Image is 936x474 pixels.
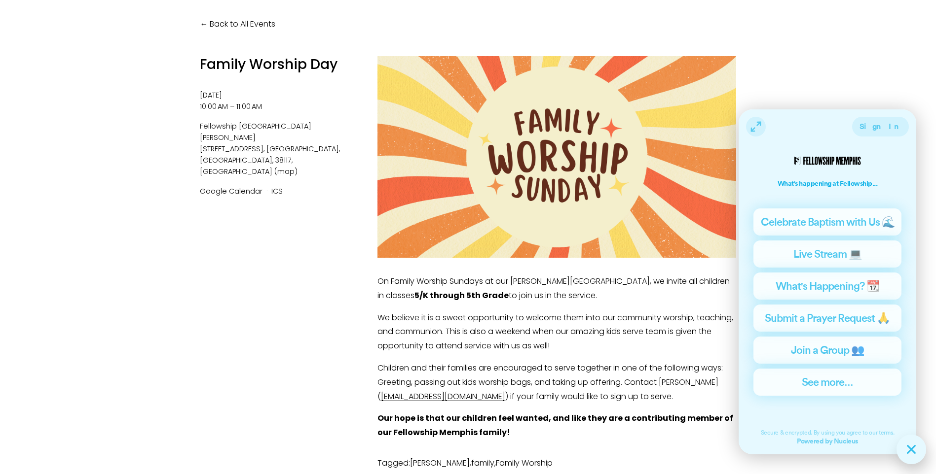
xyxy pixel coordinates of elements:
[15,99,163,126] button: Celebrate Baptism with Us 🌊
[200,167,272,176] span: [GEOGRAPHIC_DATA]
[200,121,361,143] span: Fellowship [GEOGRAPHIC_DATA][PERSON_NAME]
[15,131,163,158] button: Live Stream 💻
[377,274,736,303] p: On Family Worship Sundays at our [PERSON_NAME][GEOGRAPHIC_DATA], we invite all children in classe...
[37,170,141,183] span: What's Happening? 📆
[377,412,735,438] strong: Our hope is that our children feel wanted, and like they are a contributing member of our Fellows...
[58,327,119,337] a: Powered by Nucleus
[377,361,736,404] p: Children and their families are encouraged to serve together in one of the following ways: Greeti...
[55,138,123,151] span: Live Stream 💻
[274,167,298,176] a: (map)
[377,457,736,470] li: Tagged: , ,
[26,203,151,215] span: Submit a Prayer Request 🙏
[200,56,361,73] h1: Family Worship Day
[200,144,340,165] span: [GEOGRAPHIC_DATA], [GEOGRAPHIC_DATA], 38117
[15,259,163,286] button: See more...
[15,195,163,222] button: Submit a Prayer Request 🙏
[377,311,736,353] p: We believe it is a sweet opportunity to welcome them into our community worship, teaching, and co...
[54,46,123,57] img: Church Logo
[200,144,266,154] span: [STREET_ADDRESS]
[496,457,553,469] a: Family Worship
[15,227,163,254] button: Join a Group 👥
[130,319,154,327] a: our terms
[200,17,275,32] a: Back to All Events
[15,163,163,190] button: What's Happening? 📆
[63,267,114,279] span: See more...
[410,457,470,469] a: [PERSON_NAME]
[471,457,494,469] a: family
[22,106,156,119] span: Celebrate Baptism with Us 🌊
[236,102,262,111] time: 11:00 AM
[200,90,222,100] time: [DATE]
[52,235,125,247] span: Join a Group 👥
[271,186,283,196] a: ICS
[414,290,509,301] strong: 5/K through 5th Grade
[381,391,505,402] a: [EMAIL_ADDRESS][DOMAIN_NAME]
[200,186,262,196] a: Google Calendar
[200,102,228,111] time: 10:00 AM
[113,7,171,27] a: Sign In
